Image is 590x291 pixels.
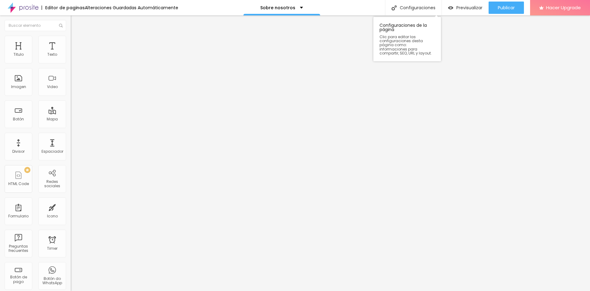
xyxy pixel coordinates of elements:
div: Titulo [14,52,24,57]
div: Botón de pago [6,275,30,284]
div: Espaciador [41,149,63,154]
div: Preguntas frecuentes [6,244,30,253]
div: Mapa [47,117,58,121]
div: Botón [13,117,24,121]
span: Publicar [498,5,515,10]
div: Timer [47,246,57,251]
div: Editor de paginas [41,6,85,10]
div: HTML Code [8,182,29,186]
img: view-1.svg [448,5,453,10]
button: Publicar [489,2,524,14]
div: Redes sociales [40,180,64,188]
iframe: Editor [71,15,590,291]
span: Clic para editar las configuraciones desta página como: informaciones para compartir, SEO, URL y ... [380,35,435,55]
div: Configuraciones de la página [373,17,441,61]
div: Formulario [8,214,29,218]
button: Previsualizar [442,2,489,14]
img: Icone [59,24,63,27]
div: Video [47,85,58,89]
div: Divisor [12,149,25,154]
input: Buscar elemento [5,20,66,31]
img: Icone [391,5,397,10]
div: Imagen [11,85,26,89]
span: Previsualizar [456,5,482,10]
span: Hacer Upgrade [546,5,581,10]
div: Texto [47,52,57,57]
div: Icono [47,214,58,218]
p: Sobre nosotros [260,6,295,10]
div: Botón do WhatsApp [40,277,64,285]
div: Alteraciones Guardadas Automáticamente [85,6,178,10]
